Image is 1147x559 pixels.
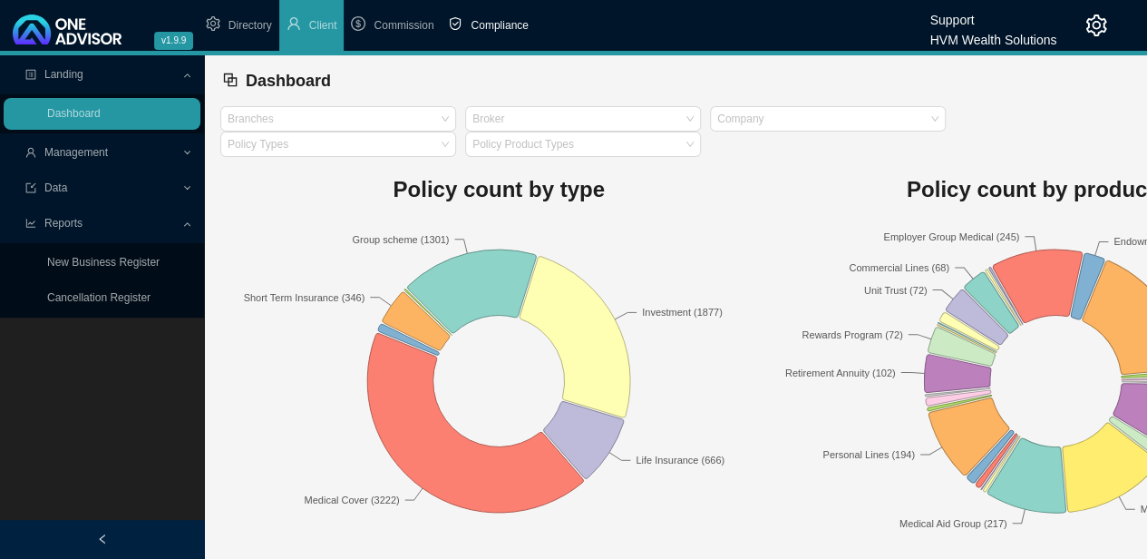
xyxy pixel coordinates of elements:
span: user [287,16,301,31]
text: Unit Trust (72) [864,285,928,296]
span: Data [44,181,67,194]
span: safety [448,16,462,31]
span: import [25,182,36,193]
span: setting [206,16,220,31]
text: Rewards Program (72) [802,329,903,340]
h1: Policy count by type [220,172,777,208]
span: left [97,534,108,544]
div: HVM Wealth Solutions [929,25,1056,44]
text: Medical Aid Group (217) [899,518,1007,529]
span: setting [1085,15,1107,36]
text: Group scheme (1301) [353,234,450,245]
text: Commercial Lines (68) [850,262,950,273]
span: Directory [228,19,272,32]
span: Dashboard [246,72,331,90]
span: Client [309,19,337,32]
div: Support [929,5,1056,25]
span: Landing [44,68,83,81]
span: Compliance [471,19,528,32]
text: Personal Lines (194) [823,449,916,460]
text: Retirement Annuity (102) [785,368,896,378]
span: Reports [44,217,83,230]
text: Medical Cover (3222) [305,495,400,505]
a: Cancellation Register [47,291,151,304]
a: New Business Register [47,256,160,269]
span: v1.9.9 [154,32,193,50]
img: 2df55531c6924b55f21c4cf5d4484680-logo-light.svg [13,15,122,44]
span: Management [44,146,108,159]
a: Dashboard [47,107,101,120]
span: line-chart [25,218,36,229]
text: Employer Group Medical (245) [884,231,1020,242]
span: profile [25,69,36,80]
span: dollar [351,16,365,31]
text: Life Insurance (666) [636,455,724,466]
span: Commission [374,19,433,32]
span: block [222,72,238,88]
text: Investment (1877) [642,308,723,319]
text: Short Term Insurance (346) [244,292,365,303]
span: user [25,147,36,158]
